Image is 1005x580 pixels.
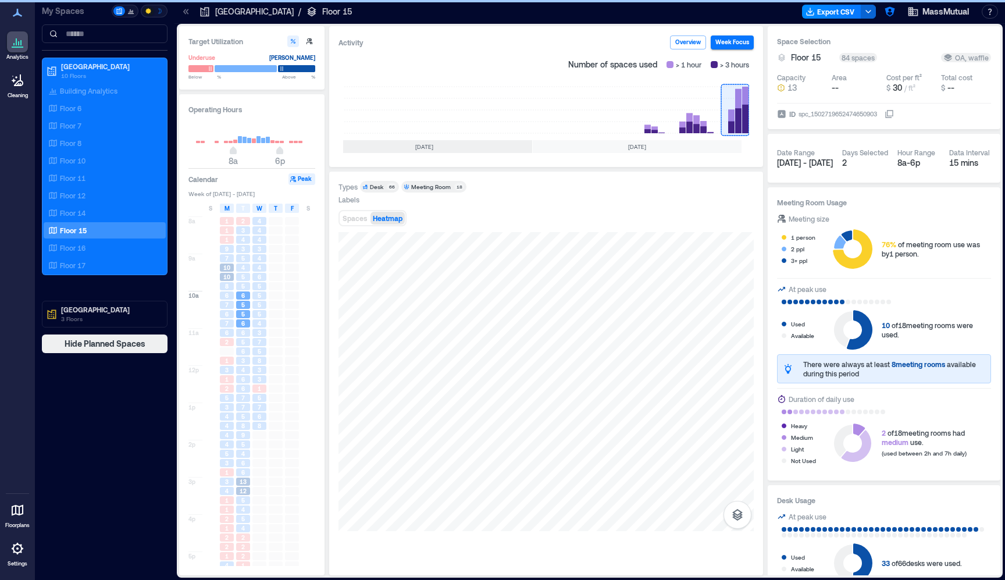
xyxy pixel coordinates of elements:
button: 13 [777,82,827,94]
div: Capacity [777,73,806,82]
span: ID [789,108,796,120]
span: 4 [225,422,229,430]
span: 8a [229,156,238,166]
span: 1 [225,524,229,532]
div: Activity [338,37,363,48]
span: 4 [225,561,229,570]
button: Export CSV [802,5,861,19]
span: 3 [258,366,261,374]
div: At peak use [789,283,826,295]
div: Days Selected [842,148,888,157]
span: 4 [225,412,229,421]
span: (used between 2h and 7h daily) [882,450,967,457]
p: Floor 17 [60,261,85,270]
div: There were always at least available during this period [803,360,986,378]
div: OA, waffle [943,53,989,62]
div: 2 ppl [791,243,804,255]
span: 5 [241,440,245,449]
span: 4 [258,236,261,244]
span: $ [886,84,890,92]
span: 4 [241,450,245,458]
span: 4 [241,524,245,532]
span: 6 [241,291,245,300]
div: Hour Range [897,148,935,157]
p: Floor 14 [60,208,85,218]
span: 13 [787,82,797,94]
div: Heavy [791,420,807,432]
p: Floor 6 [60,104,81,113]
span: F [291,204,294,213]
span: 1 [225,552,229,560]
div: Medium [791,432,813,443]
p: 3 Floors [61,314,159,323]
span: 1 [258,385,261,393]
span: 9 [241,431,245,439]
div: Number of spaces used [564,54,754,75]
span: 2 [225,338,229,346]
span: S [209,204,212,213]
div: Duration of daily use [789,393,854,405]
div: 15 mins [949,157,992,169]
span: 4 [225,431,229,439]
p: 10 Floors [61,71,159,80]
button: Floor 15 [791,52,835,63]
div: Available [791,330,814,341]
span: 5 [241,273,245,281]
span: 6 [241,468,245,476]
span: 5 [258,347,261,355]
span: 2 [241,543,245,551]
span: 5 [241,282,245,290]
span: 5 [241,254,245,262]
span: 6 [225,310,229,318]
a: Cleaning [3,66,32,102]
div: 3+ ppl [791,255,807,266]
a: Settings [3,535,31,571]
p: Floor 16 [60,243,85,252]
p: [GEOGRAPHIC_DATA] [215,6,294,17]
div: Data Interval [949,148,990,157]
span: 4 [241,236,245,244]
span: 1 [225,217,229,225]
span: 3 [258,329,261,337]
span: 3 [225,459,229,467]
div: Light [791,443,804,455]
h3: Operating Hours [188,104,315,115]
div: Labels [338,195,359,204]
span: 6 [241,375,245,383]
span: 4 [241,366,245,374]
p: Floor 10 [60,156,85,165]
span: 6 [241,319,245,328]
span: 1 [225,226,229,234]
span: -- [832,83,839,92]
div: of 66 desks were used. [882,558,962,568]
div: Area [832,73,847,82]
span: 5 [258,291,261,300]
span: 3p [188,478,195,486]
span: 9 [225,245,229,253]
span: 2p [188,440,195,449]
span: Above % [282,73,315,80]
span: 8 [258,357,261,365]
div: Not Used [791,455,816,467]
span: > 1 hour [676,59,701,70]
span: 2 [241,552,245,560]
div: 66 [387,183,397,190]
span: 7 [258,403,261,411]
span: 8a [188,217,195,225]
span: 8 meeting rooms [892,360,945,368]
a: Floorplans [2,496,33,532]
p: Cleaning [8,92,28,99]
span: 4 [258,226,261,234]
button: Heatmap [370,212,405,225]
span: / ft² [904,84,915,92]
h3: Space Selection [777,35,991,47]
div: [DATE] [533,140,742,153]
button: MassMutual [904,2,972,21]
span: Floor 15 [791,52,821,63]
span: > 3 hours [720,59,749,70]
span: Spaces [343,214,367,222]
span: 4 [258,319,261,328]
div: 84 spaces [839,53,877,62]
span: 4 [241,506,245,514]
div: Underuse [188,52,215,63]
